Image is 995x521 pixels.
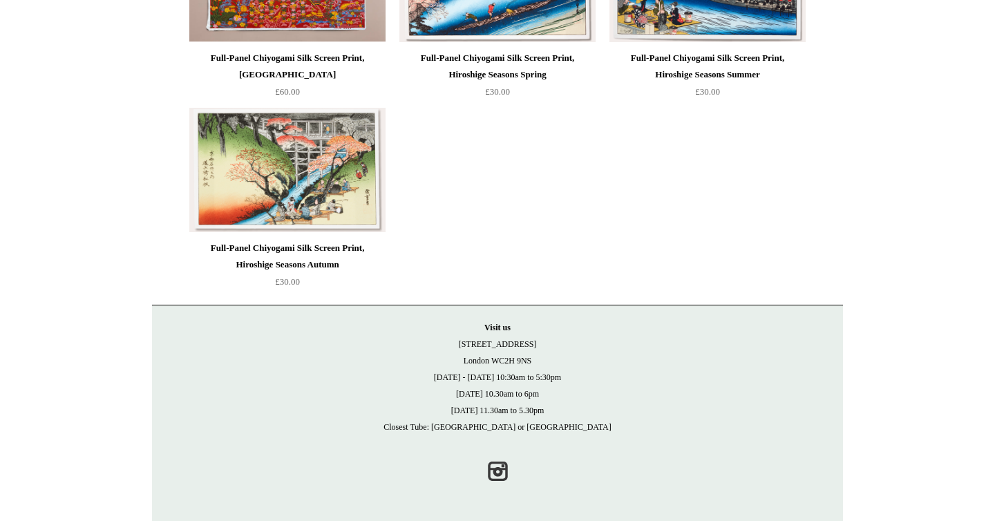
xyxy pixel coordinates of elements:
a: Instagram [482,456,513,486]
span: £30.00 [485,86,510,97]
a: Full-Panel Chiyogami Silk Screen Print, Hiroshige Seasons Summer £30.00 [609,50,806,106]
span: £30.00 [695,86,720,97]
span: £30.00 [275,276,300,287]
p: [STREET_ADDRESS] London WC2H 9NS [DATE] - [DATE] 10:30am to 5:30pm [DATE] 10.30am to 6pm [DATE] 1... [166,319,829,435]
a: Full-Panel Chiyogami Silk Screen Print, Hiroshige Seasons Spring £30.00 [399,50,596,106]
div: Full-Panel Chiyogami Silk Screen Print, Hiroshige Seasons Autumn [193,240,382,273]
a: Full-Panel Chiyogami Silk Screen Print, [GEOGRAPHIC_DATA] £60.00 [189,50,386,106]
a: Full-Panel Chiyogami Silk Screen Print, Hiroshige Seasons Autumn Full-Panel Chiyogami Silk Screen... [189,108,386,232]
span: £60.00 [275,86,300,97]
strong: Visit us [484,323,511,332]
div: Full-Panel Chiyogami Silk Screen Print, [GEOGRAPHIC_DATA] [193,50,382,83]
img: Full-Panel Chiyogami Silk Screen Print, Hiroshige Seasons Autumn [189,108,386,232]
div: Full-Panel Chiyogami Silk Screen Print, Hiroshige Seasons Spring [403,50,592,83]
a: Full-Panel Chiyogami Silk Screen Print, Hiroshige Seasons Autumn £30.00 [189,240,386,296]
div: Full-Panel Chiyogami Silk Screen Print, Hiroshige Seasons Summer [613,50,802,83]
